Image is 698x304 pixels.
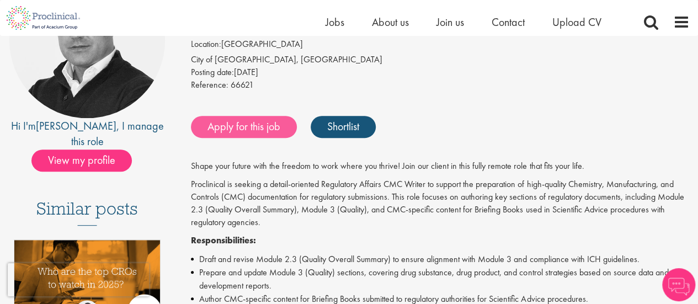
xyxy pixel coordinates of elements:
[492,15,525,29] a: Contact
[311,116,376,138] a: Shortlist
[191,178,690,228] p: Proclinical is seeking a detail-oriented Regulatory Affairs CMC Writer to support the preparation...
[191,54,690,66] div: City of [GEOGRAPHIC_DATA], [GEOGRAPHIC_DATA]
[8,118,166,150] div: Hi I'm , I manage this role
[191,116,297,138] a: Apply for this job
[662,268,695,301] img: Chatbot
[191,266,690,292] li: Prepare and update Module 3 (Quality) sections, covering drug substance, drug product, and contro...
[36,119,116,133] a: [PERSON_NAME]
[191,38,221,51] label: Location:
[31,150,132,172] span: View my profile
[191,66,234,78] span: Posting date:
[36,199,138,226] h3: Similar posts
[191,234,256,246] strong: Responsibilities:
[191,38,690,54] li: [GEOGRAPHIC_DATA]
[191,79,228,92] label: Reference:
[191,253,690,266] li: Draft and revise Module 2.3 (Quality Overall Summary) to ensure alignment with Module 3 and compl...
[8,263,149,296] iframe: reCAPTCHA
[372,15,409,29] a: About us
[326,15,344,29] a: Jobs
[231,79,254,90] span: 66621
[31,152,143,166] a: View my profile
[552,15,601,29] a: Upload CV
[191,160,690,173] p: Shape your future with the freedom to work where you thrive! Join our client in this fully remote...
[436,15,464,29] a: Join us
[191,66,690,79] div: [DATE]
